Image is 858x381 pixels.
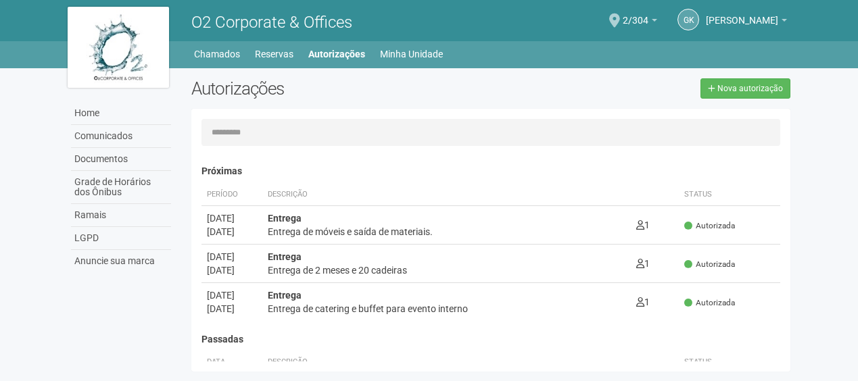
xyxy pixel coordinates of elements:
[268,290,302,301] strong: Entrega
[679,351,780,374] th: Status
[201,351,262,374] th: Data
[71,204,171,227] a: Ramais
[71,102,171,125] a: Home
[207,250,257,263] div: [DATE]
[684,297,735,309] span: Autorizada
[71,250,171,272] a: Anuncie sua marca
[191,78,481,99] h2: Autorizações
[717,84,783,93] span: Nova autorização
[207,302,257,315] div: [DATE]
[262,184,631,206] th: Descrição
[636,220,650,230] span: 1
[706,2,778,26] span: Gleice Kelly
[380,45,443,63] a: Minha Unidade
[623,2,648,26] span: 2/304
[71,148,171,171] a: Documentos
[700,78,790,99] a: Nova autorização
[636,258,650,269] span: 1
[684,259,735,270] span: Autorizada
[268,225,625,238] div: Entrega de móveis e saída de materiais.
[262,351,680,374] th: Descrição
[636,297,650,307] span: 1
[207,288,257,302] div: [DATE]
[207,211,257,225] div: [DATE]
[268,302,625,315] div: Entrega de catering e buffet para evento interno
[71,125,171,148] a: Comunicados
[71,171,171,204] a: Grade de Horários dos Ônibus
[679,184,780,206] th: Status
[268,213,302,224] strong: Entrega
[255,45,293,63] a: Reservas
[684,220,735,232] span: Autorizada
[623,17,657,28] a: 2/304
[268,251,302,262] strong: Entrega
[677,9,699,30] a: GK
[268,263,625,277] div: Entrega de 2 meses e 20 cadeiras
[706,17,787,28] a: [PERSON_NAME]
[71,227,171,250] a: LGPD
[207,263,257,277] div: [DATE]
[194,45,240,63] a: Chamados
[68,7,169,88] img: logo.jpg
[201,334,781,345] h4: Passadas
[308,45,365,63] a: Autorizações
[201,166,781,176] h4: Próximas
[191,13,352,32] span: O2 Corporate & Offices
[207,225,257,238] div: [DATE]
[201,184,262,206] th: Período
